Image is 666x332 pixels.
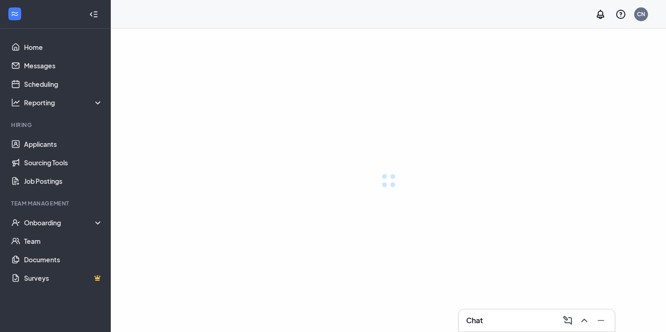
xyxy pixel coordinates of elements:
[24,135,103,153] a: Applicants
[595,9,606,20] svg: Notifications
[593,313,607,328] button: Minimize
[24,232,103,250] a: Team
[24,269,103,287] a: SurveysCrown
[11,218,20,227] svg: UserCheck
[637,10,645,18] div: CN
[24,153,103,172] a: Sourcing Tools
[24,56,103,75] a: Messages
[24,98,103,107] div: Reporting
[559,313,574,328] button: ComposeMessage
[466,315,483,326] h3: Chat
[576,313,591,328] button: ChevronUp
[562,315,573,326] svg: ComposeMessage
[89,10,98,19] svg: Collapse
[24,75,103,93] a: Scheduling
[24,250,103,269] a: Documents
[24,38,103,56] a: Home
[11,121,101,129] div: Hiring
[615,9,626,20] svg: QuestionInfo
[11,98,20,107] svg: Analysis
[595,315,606,326] svg: Minimize
[24,218,103,227] div: Onboarding
[24,172,103,190] a: Job Postings
[11,199,101,207] div: Team Management
[579,315,590,326] svg: ChevronUp
[10,9,19,18] svg: WorkstreamLogo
